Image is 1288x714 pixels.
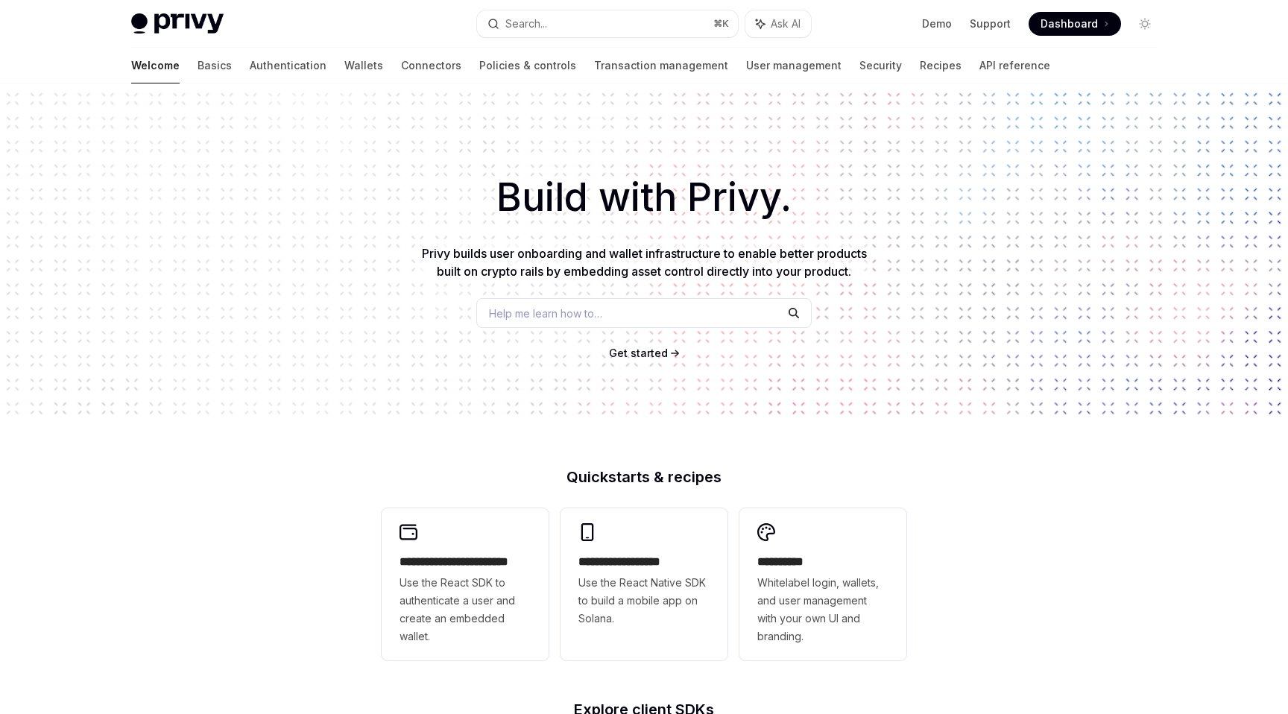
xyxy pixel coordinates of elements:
div: Search... [505,15,547,33]
a: Authentication [250,48,326,83]
a: Dashboard [1029,12,1121,36]
span: Help me learn how to… [489,306,602,321]
a: Get started [609,346,668,361]
a: Welcome [131,48,180,83]
a: Basics [198,48,232,83]
a: Security [859,48,902,83]
span: ⌘ K [713,18,729,30]
span: Use the React Native SDK to build a mobile app on Solana. [578,574,710,628]
span: Ask AI [771,16,801,31]
a: API reference [979,48,1050,83]
a: Support [970,16,1011,31]
a: Transaction management [594,48,728,83]
a: Demo [922,16,952,31]
span: Dashboard [1041,16,1098,31]
button: Search...⌘K [477,10,738,37]
button: Toggle dark mode [1133,12,1157,36]
span: Privy builds user onboarding and wallet infrastructure to enable better products built on crypto ... [422,246,867,279]
a: User management [746,48,842,83]
span: Get started [609,347,668,359]
h2: Quickstarts & recipes [382,470,906,484]
a: **** **** **** ***Use the React Native SDK to build a mobile app on Solana. [561,508,727,660]
a: Policies & controls [479,48,576,83]
span: Whitelabel login, wallets, and user management with your own UI and branding. [757,574,888,645]
a: **** *****Whitelabel login, wallets, and user management with your own UI and branding. [739,508,906,660]
h1: Build with Privy. [24,168,1264,227]
img: light logo [131,13,224,34]
a: Wallets [344,48,383,83]
button: Ask AI [745,10,811,37]
span: Use the React SDK to authenticate a user and create an embedded wallet. [400,574,531,645]
a: Connectors [401,48,461,83]
a: Recipes [920,48,962,83]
